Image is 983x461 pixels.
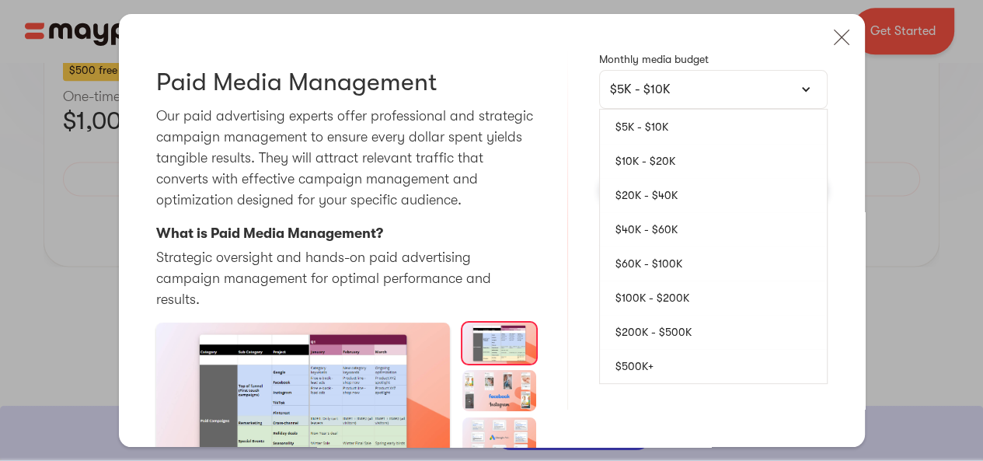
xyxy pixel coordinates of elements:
[156,223,383,244] p: What is Paid Media Management?
[600,281,827,315] a: $100K - $200K
[610,80,817,99] div: $5K - $10K
[599,70,828,109] div: $5K - $10K
[599,51,828,67] p: Monthly media budget
[600,212,827,246] a: $40K - $60K
[156,67,437,98] h3: Paid Media Management
[600,315,827,349] a: $200K - $500K
[156,247,536,310] p: Strategic oversight and hands-on paid advertising campaign management for optimal performance and...
[599,109,828,384] nav: $5K - $10K
[600,246,827,281] a: $60K - $100K
[600,178,827,212] a: $20K - $40K
[600,110,827,144] a: $5K - $10K
[156,106,536,211] p: Our paid advertising experts offer professional and strategic campaign management to ensure every...
[600,144,827,178] a: $10K - $20K
[600,349,827,383] a: $500K+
